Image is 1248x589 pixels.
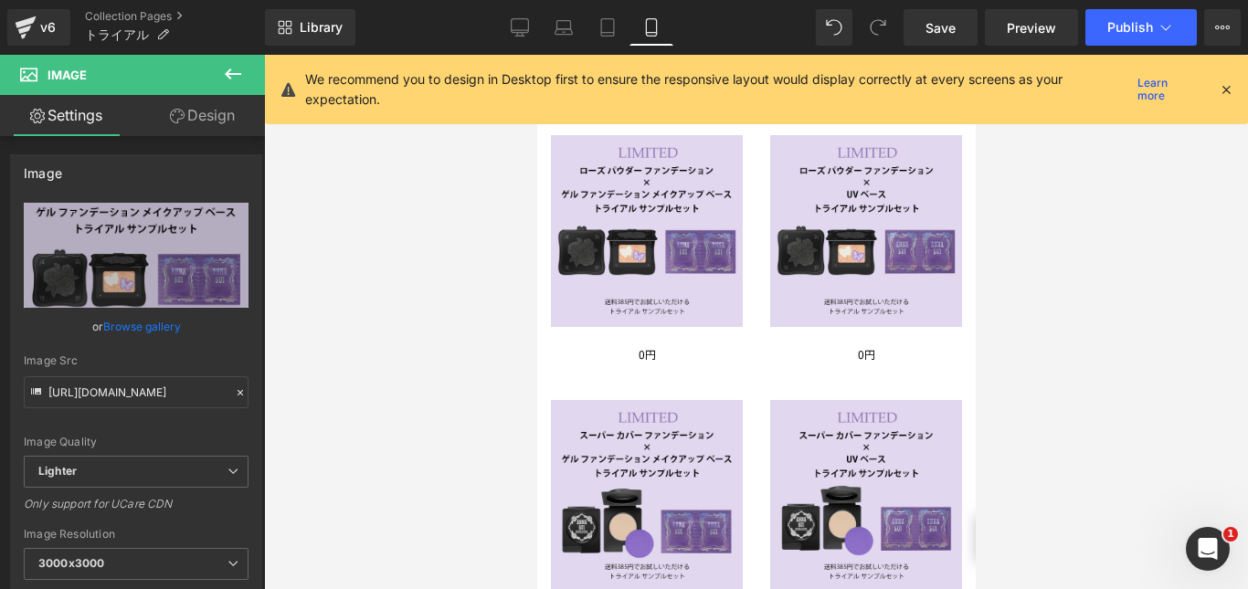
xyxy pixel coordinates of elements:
a: v6 [7,9,70,46]
div: Image [24,155,62,181]
a: Desktop [498,9,542,46]
a: Design [136,95,269,136]
p: 0円 [14,290,206,309]
span: Publish [1107,20,1153,35]
button: Undo [816,9,852,46]
a: Preview [985,9,1078,46]
a: New Library [265,9,355,46]
button: More [1204,9,1241,46]
span: Save [925,18,956,37]
a: Collection Pages [85,9,265,24]
div: Image Src [24,354,249,367]
div: v6 [37,16,59,39]
p: 0円 [233,290,425,309]
button: Redo [860,9,896,46]
button: Publish [1085,9,1197,46]
b: Lighter [38,464,77,478]
p: TRIAL [14,5,425,44]
span: Image [48,68,87,82]
div: Image Quality [24,436,249,448]
b: 3000x3000 [38,556,104,570]
span: Preview [1007,18,1056,37]
p: We recommend you to design in Desktop first to ensure the responsive layout would display correct... [305,69,1130,110]
iframe: Intercom live chat [1186,527,1230,571]
div: Only support for UCare CDN [24,497,249,523]
a: Browse gallery [103,310,181,342]
div: or [24,317,249,336]
span: トライアル [85,27,149,42]
a: Learn more [1130,79,1204,100]
a: Laptop [542,9,586,46]
a: Mobile [629,9,673,46]
a: Tablet [586,9,629,46]
span: Library [300,19,343,36]
input: Link [24,376,249,408]
span: 1 [1223,527,1238,542]
div: Image Resolution [24,528,249,541]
